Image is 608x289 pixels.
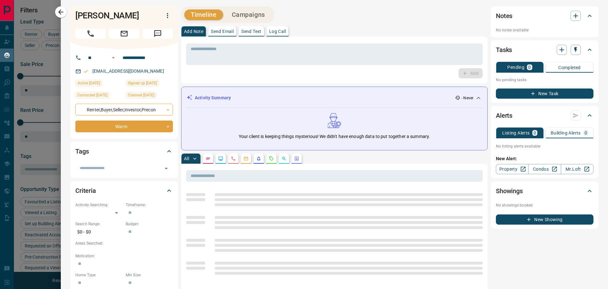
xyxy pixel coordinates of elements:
div: Notes [496,8,593,23]
p: Home Type: [75,272,123,278]
h2: Alerts [496,110,512,121]
button: Open [110,54,117,62]
a: Condos [528,164,561,174]
div: Tasks [496,42,593,57]
h2: Criteria [75,186,96,196]
p: All [184,156,189,161]
div: Alerts [496,108,593,123]
div: Wed Sep 17 2025 [75,80,123,89]
button: New Task [496,89,593,99]
svg: Notes [206,156,211,161]
p: No pending tasks [496,75,593,85]
p: Min Size: [126,272,173,278]
div: Sun Oct 05 2025 [75,92,123,101]
h2: Showings [496,186,523,196]
span: Claimed [DATE] [128,92,154,98]
span: Contacted [DATE] [78,92,107,98]
button: Campaigns [225,10,271,20]
p: Your client is keeping things mysterious! We didn't have enough data to put together a summary. [239,133,430,140]
a: Mr.Loft [561,164,593,174]
button: Open [162,164,171,173]
p: Log Call [269,29,286,34]
p: Building Alerts [551,131,581,135]
p: Listing Alerts [502,131,530,135]
p: 0 [585,131,587,135]
svg: Listing Alerts [256,156,261,161]
p: $0 - $0 [75,227,123,237]
p: Search Range: [75,221,123,227]
svg: Agent Actions [294,156,299,161]
p: No listing alerts available [496,143,593,149]
a: [EMAIL_ADDRESS][DOMAIN_NAME] [92,69,164,74]
p: Areas Searched: [75,240,173,246]
p: Budget: [126,221,173,227]
h2: Tasks [496,45,512,55]
div: Warm [75,121,173,132]
h2: Tags [75,146,89,156]
p: Timeframe: [126,202,173,208]
svg: Lead Browsing Activity [218,156,223,161]
button: Timeline [184,10,223,20]
p: Actively Searching: [75,202,123,208]
span: Active [DATE] [78,80,100,86]
div: Wed Sep 17 2025 [126,80,173,89]
svg: Calls [231,156,236,161]
span: Message [142,29,173,39]
svg: Opportunities [282,156,287,161]
button: New Showing [496,214,593,225]
p: Motivation: [75,253,173,259]
span: Email [109,29,139,39]
span: Call [75,29,106,39]
p: No notes available [496,27,593,33]
svg: Emails [244,156,249,161]
div: Activity Summary- Never [187,92,482,104]
p: 0 [534,131,536,135]
p: New Alert: [496,155,593,162]
span: Signed up [DATE] [128,80,157,86]
p: Send Email [211,29,234,34]
div: Renter , Buyer , Seller , Investor , Precon [75,104,173,115]
p: No showings booked [496,202,593,208]
p: Add Note [184,29,203,34]
p: - Never [461,95,473,101]
svg: Email Verified [84,69,88,74]
p: Activity Summary [195,95,231,101]
h1: [PERSON_NAME] [75,10,153,21]
p: Completed [558,65,581,70]
div: Criteria [75,183,173,198]
a: Property [496,164,529,174]
svg: Requests [269,156,274,161]
div: Showings [496,183,593,199]
p: Pending [507,65,524,69]
div: Wed Sep 17 2025 [126,92,173,101]
h2: Notes [496,11,512,21]
p: 0 [528,65,531,69]
p: Send Text [241,29,262,34]
div: Tags [75,144,173,159]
